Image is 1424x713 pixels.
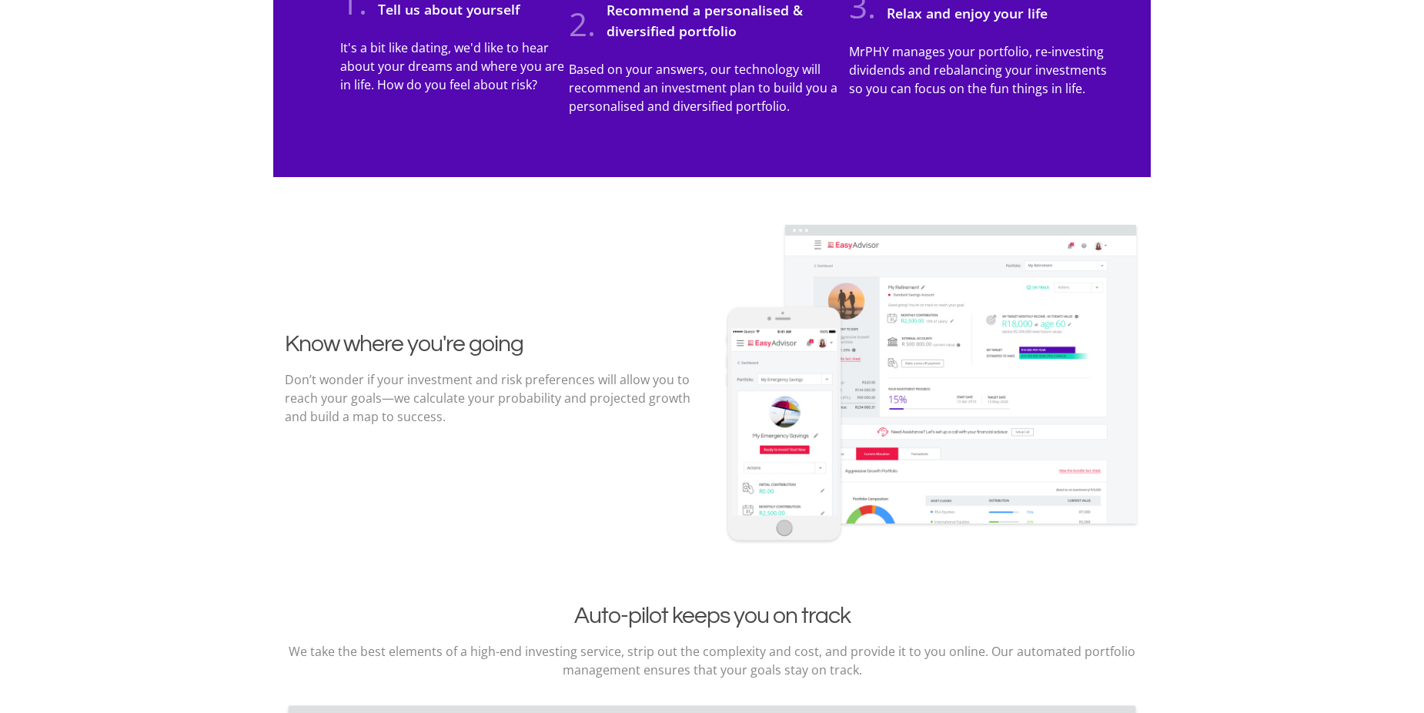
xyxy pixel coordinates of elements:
p: We take the best elements of a high-end investing service, strip out the complexity and cost, and... [285,642,1139,679]
h2: Know where you're going [285,330,700,358]
h2: Auto-pilot keeps you on track [285,602,1139,630]
p: MrPHY manages your portfolio, re-investing dividends and rebalancing your investments so you can ... [849,42,1115,98]
h3: Relax and enjoy your life [879,3,1048,23]
img: home-graphic [724,223,1139,546]
p: Don’t wonder if your investment and risk preferences will allow you to reach your goals—we calcul... [285,370,700,426]
p: It's a bit like dating, we'd like to hear about your dreams and where you are in life. How do you... [340,38,569,94]
p: Based on your answers, our technology will recommend an investment plan to build you a personalis... [569,60,848,115]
